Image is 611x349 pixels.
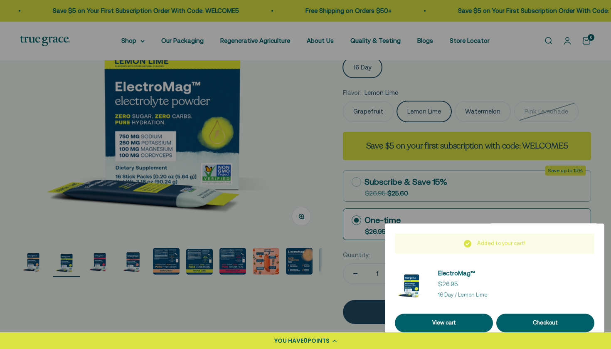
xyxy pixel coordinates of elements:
[395,233,594,254] div: Added to your cart!
[438,279,458,289] sale-price: $26.95
[308,337,330,345] span: POINTS
[438,268,475,278] a: ElectroMag™
[438,291,488,299] p: 16 Day / Lemon Lime
[395,314,493,332] a: View cart
[496,314,594,332] button: Checkout
[303,337,308,345] span: 0
[274,337,303,345] span: YOU HAVE
[506,319,584,327] div: Checkout
[395,267,428,300] img: ElectroMag™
